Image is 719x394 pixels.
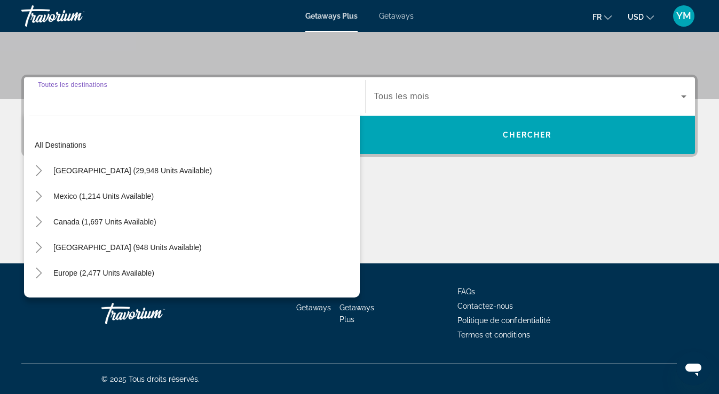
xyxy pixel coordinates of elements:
a: Contactez-nous [457,302,513,310]
button: Toggle Canada (1,697 units available) [29,213,48,231]
a: Getaways [296,303,331,312]
a: Travorium [101,297,208,329]
button: User Menu [670,5,698,27]
span: [GEOGRAPHIC_DATA] (29,948 units available) [53,166,212,175]
span: All destinations [35,141,86,149]
a: Travorium [21,2,128,30]
span: YM [676,11,691,21]
button: [GEOGRAPHIC_DATA] (29,948 units available) [48,161,217,180]
button: Toggle Australia (208 units available) [29,290,48,308]
button: Toggle Mexico (1,214 units available) [29,187,48,206]
button: Australia (208 units available) [48,289,159,308]
button: Canada (1,697 units available) [48,212,162,231]
span: Tous les mois [374,92,429,101]
button: Change language [592,9,612,25]
a: Termes et conditions [457,331,530,339]
button: Mexico (1,214 units available) [48,187,159,206]
button: [GEOGRAPHIC_DATA] (948 units available) [48,238,207,257]
a: Getaways Plus [339,303,374,324]
span: Europe (2,477 units available) [53,269,154,277]
span: fr [592,13,602,21]
span: Canada (1,697 units available) [53,218,156,226]
button: Toggle Caribbean & Atlantic Islands (948 units available) [29,238,48,257]
button: All destinations [29,135,360,155]
span: [GEOGRAPHIC_DATA] (948 units available) [53,243,202,252]
span: USD [628,13,644,21]
button: Toggle United States (29,948 units available) [29,162,48,180]
button: Chercher [360,116,696,154]
div: Search widget [24,77,695,154]
a: FAQs [457,287,475,296]
a: Getaways Plus [305,12,358,20]
iframe: Bouton de lancement de la fenêtre de messagerie [676,351,710,385]
a: Politique de confidentialité [457,316,550,325]
button: Change currency [628,9,654,25]
span: © 2025 Tous droits réservés. [101,375,200,383]
span: Toutes les destinations [38,81,107,88]
span: Chercher [503,131,551,139]
button: Toggle Europe (2,477 units available) [29,264,48,283]
button: Europe (2,477 units available) [48,263,160,283]
span: Mexico (1,214 units available) [53,192,154,200]
a: Getaways [379,12,414,20]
